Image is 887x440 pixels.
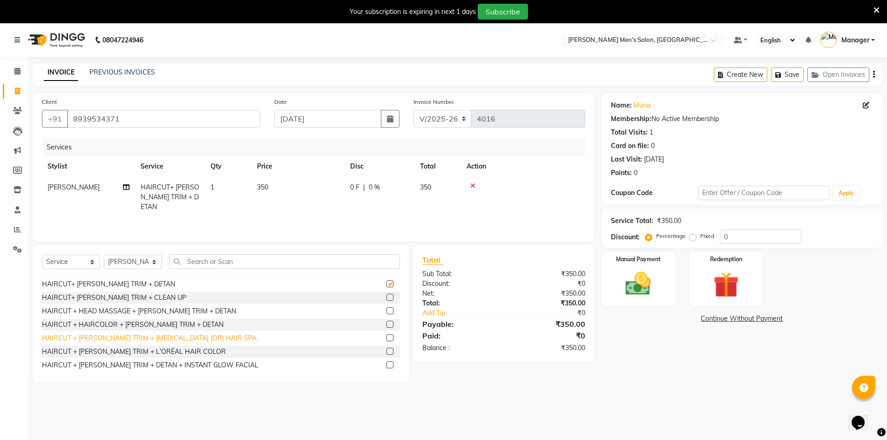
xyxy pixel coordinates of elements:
[651,141,655,151] div: 0
[42,306,236,316] div: HAIRCUT + HEAD MASSAGE + [PERSON_NAME] TRIM + DETAN
[611,141,649,151] div: Card on file:
[415,308,518,318] a: Add Tip
[420,183,431,191] span: 350
[44,64,78,81] a: INVOICE
[43,139,592,156] div: Services
[42,110,68,128] button: +91
[705,269,747,301] img: _gift.svg
[422,255,444,265] span: Total
[504,343,592,353] div: ₹350.00
[611,114,873,124] div: No Active Membership
[807,68,869,82] button: Open Invoices
[345,156,414,177] th: Disc
[42,320,223,330] div: HAIRCUT + HAIRCOLOR + [PERSON_NAME] TRIM + DETAN
[415,298,504,308] div: Total:
[169,254,400,269] input: Search or Scan
[42,360,258,370] div: HAIRCUT + [PERSON_NAME] TRIM + DETAN + INSTANT GLOW FACIAL
[698,186,829,200] input: Enter Offer / Coupon Code
[67,110,260,128] input: Search by Name/Mobile/Email/Code
[350,183,359,192] span: 0 F
[519,308,592,318] div: ₹0
[413,98,454,106] label: Invoice Number
[603,314,880,324] a: Continue Without Payment
[415,289,504,298] div: Net:
[415,343,504,353] div: Balance :
[24,27,88,53] img: logo
[47,183,100,191] span: [PERSON_NAME]
[415,269,504,279] div: Sub Total:
[656,232,686,240] label: Percentage
[414,156,461,177] th: Total
[415,330,504,341] div: Paid:
[42,98,57,106] label: Client
[504,298,592,308] div: ₹350.00
[461,156,585,177] th: Action
[42,347,226,357] div: HAIRCUT + [PERSON_NAME] TRIM + L'ORÉAL HAIR COLOR
[611,168,632,178] div: Points:
[504,330,592,341] div: ₹0
[616,255,661,264] label: Manual Payment
[771,68,804,82] button: Save
[363,183,365,192] span: |
[504,279,592,289] div: ₹0
[205,156,251,177] th: Qty
[504,318,592,330] div: ₹350.00
[102,27,143,53] b: 08047224946
[89,68,155,76] a: PREVIOUS INVOICES
[617,269,659,298] img: _cash.svg
[350,7,476,17] div: Your subscription is expiring in next 1 days
[714,68,767,82] button: Create New
[710,255,742,264] label: Redemption
[611,155,642,164] div: Last Visit:
[650,128,653,137] div: 1
[210,183,214,191] span: 1
[634,101,650,110] a: Muna
[415,279,504,289] div: Discount:
[135,156,205,177] th: Service
[42,156,135,177] th: Stylist
[141,183,199,211] span: HAIRCUT+ [PERSON_NAME] TRIM + DETAN
[611,188,698,198] div: Coupon Code
[478,4,528,20] button: Subscribe
[611,101,632,110] div: Name:
[251,156,345,177] th: Price
[274,98,287,106] label: Date
[257,183,268,191] span: 350
[848,403,878,431] iframe: chat widget
[634,168,637,178] div: 0
[369,183,380,192] span: 0 %
[42,333,257,343] div: HAIRCUT + [PERSON_NAME] TRIM + [MEDICAL_DATA] (OR) HAIR SPA
[611,216,653,226] div: Service Total:
[415,318,504,330] div: Payable:
[611,232,640,242] div: Discount:
[833,186,860,200] button: Apply
[504,289,592,298] div: ₹350.00
[700,232,714,240] label: Fixed
[504,269,592,279] div: ₹350.00
[644,155,664,164] div: [DATE]
[657,216,681,226] div: ₹350.00
[611,128,648,137] div: Total Visits:
[42,279,175,289] div: HAIRCUT+ [PERSON_NAME] TRIM + DETAN
[820,32,837,48] img: Manager
[42,293,186,303] div: HAIRCUT+ [PERSON_NAME] TRIM + CLEAN UP
[841,35,869,45] span: Manager
[611,114,651,124] div: Membership:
